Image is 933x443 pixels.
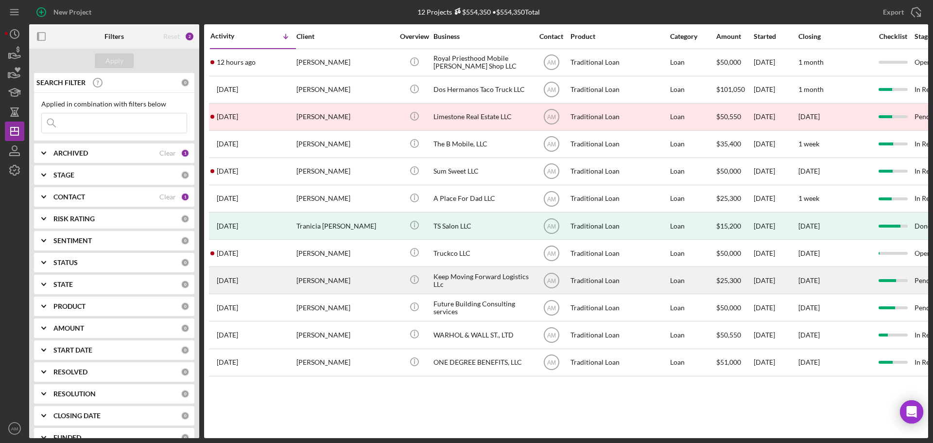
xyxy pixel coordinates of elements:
[716,358,741,366] span: $51,000
[433,295,531,320] div: Future Building Consulting services
[5,419,24,438] button: AM
[570,322,668,348] div: Traditional Loan
[670,104,715,130] div: Loan
[217,277,238,284] time: 2025-07-30 20:41
[433,131,531,157] div: The B Mobile, LLC
[296,131,394,157] div: [PERSON_NAME]
[754,104,797,130] div: [DATE]
[296,267,394,293] div: [PERSON_NAME]
[296,104,394,130] div: [PERSON_NAME]
[53,302,86,310] b: PRODUCT
[547,277,556,284] text: AM
[798,33,871,40] div: Closing
[754,267,797,293] div: [DATE]
[754,295,797,320] div: [DATE]
[798,85,824,93] time: 1 month
[716,58,741,66] span: $50,000
[217,222,238,230] time: 2025-09-16 13:48
[754,33,797,40] div: Started
[798,58,824,66] time: 1 month
[296,50,394,75] div: [PERSON_NAME]
[754,213,797,239] div: [DATE]
[570,350,668,375] div: Traditional Loan
[217,58,256,66] time: 2025-10-08 01:01
[210,32,253,40] div: Activity
[547,304,556,311] text: AM
[296,213,394,239] div: Tranicia [PERSON_NAME]
[181,324,190,333] div: 0
[570,104,668,130] div: Traditional Loan
[670,186,715,212] div: Loan
[433,186,531,212] div: A Place For Dad LLC
[873,2,928,22] button: Export
[670,33,715,40] div: Category
[798,303,820,312] time: [DATE]
[716,33,753,40] div: Amount
[11,426,18,431] text: AM
[53,237,92,245] b: SENTIMENT
[716,249,741,257] span: $50,000
[296,77,394,103] div: [PERSON_NAME]
[570,77,668,103] div: Traditional Loan
[798,112,820,121] time: [DATE]
[716,331,741,339] span: $50,550
[105,53,123,68] div: Apply
[798,249,820,257] time: [DATE]
[433,50,531,75] div: Royal Priesthood Mobile [PERSON_NAME] Shop LLC
[798,194,819,202] time: 1 week
[41,100,187,108] div: Applied in combination with filters below
[95,53,134,68] button: Apply
[433,33,531,40] div: Business
[452,8,491,16] div: $554,350
[670,213,715,239] div: Loan
[547,359,556,366] text: AM
[181,236,190,245] div: 0
[754,131,797,157] div: [DATE]
[670,350,715,375] div: Loan
[754,186,797,212] div: [DATE]
[433,159,531,184] div: Sum Sweet LLC
[670,322,715,348] div: Loan
[754,240,797,266] div: [DATE]
[396,33,432,40] div: Overview
[547,87,556,93] text: AM
[798,140,819,148] time: 1 week
[217,331,238,339] time: 2025-05-22 18:10
[53,368,87,376] b: RESOLVED
[217,167,238,175] time: 2025-09-17 00:46
[754,159,797,184] div: [DATE]
[670,131,715,157] div: Loan
[433,240,531,266] div: Truckco LLC
[570,186,668,212] div: Traditional Loan
[53,171,74,179] b: STAGE
[53,390,96,398] b: RESOLUTION
[181,346,190,354] div: 0
[296,295,394,320] div: [PERSON_NAME]
[296,186,394,212] div: [PERSON_NAME]
[53,215,95,223] b: RISK RATING
[570,267,668,293] div: Traditional Loan
[181,302,190,311] div: 0
[417,8,540,16] div: 12 Projects • $554,350 Total
[547,59,556,66] text: AM
[670,295,715,320] div: Loan
[883,2,904,22] div: Export
[181,390,190,398] div: 0
[670,240,715,266] div: Loan
[570,33,668,40] div: Product
[754,77,797,103] div: [DATE]
[217,86,238,93] time: 2025-10-02 20:24
[754,50,797,75] div: [DATE]
[296,33,394,40] div: Client
[53,259,78,266] b: STATUS
[159,149,176,157] div: Clear
[754,350,797,375] div: [DATE]
[716,104,753,130] div: $50,550
[433,77,531,103] div: Dos Hermanos Taco Truck LLC
[296,350,394,375] div: [PERSON_NAME]
[798,276,820,284] time: [DATE]
[533,33,570,40] div: Contact
[570,159,668,184] div: Traditional Loan
[872,33,914,40] div: Checklist
[181,368,190,376] div: 0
